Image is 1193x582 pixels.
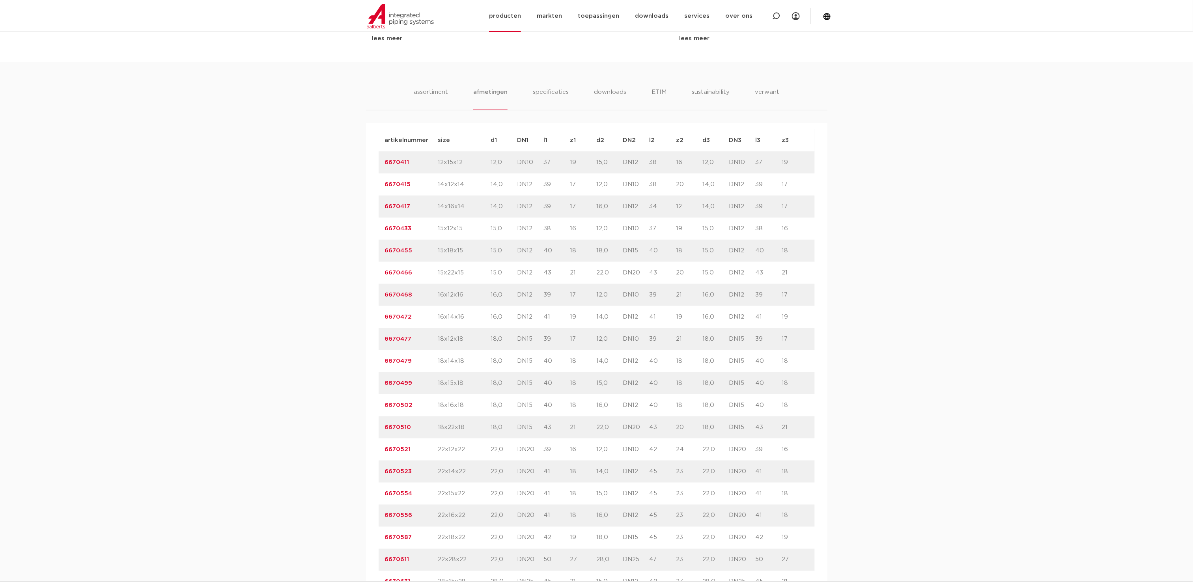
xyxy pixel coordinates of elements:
[491,334,517,344] p: 18,0
[782,489,808,498] p: 18
[623,180,650,189] p: DN10
[729,290,755,300] p: DN12
[491,533,517,543] p: 22,0
[438,555,491,565] p: 22x28x22
[597,533,623,543] p: 18,0
[650,334,676,344] p: 39
[702,136,729,145] p: d3
[491,158,517,167] p: 12,0
[755,224,782,233] p: 38
[517,379,543,388] p: DN15
[623,533,650,543] p: DN15
[543,401,570,410] p: 40
[543,445,570,454] p: 39
[570,312,596,322] p: 19
[385,535,412,541] a: 6670587
[755,136,782,145] p: l3
[702,533,729,543] p: 22,0
[543,533,570,543] p: 42
[597,489,623,498] p: 15,0
[702,224,729,233] p: 15,0
[438,158,491,167] p: 12x15x12
[702,401,729,410] p: 18,0
[570,445,596,454] p: 16
[543,423,570,432] p: 43
[729,423,755,432] p: DN15
[676,489,702,498] p: 23
[623,290,650,300] p: DN10
[438,356,491,366] p: 18x14x18
[702,246,729,256] p: 15,0
[385,248,413,254] a: 6670455
[491,268,517,278] p: 15,0
[570,511,596,520] p: 18
[650,136,676,145] p: l2
[702,423,729,432] p: 18,0
[570,246,596,256] p: 18
[385,159,409,165] a: 6670411
[650,511,676,520] p: 45
[650,158,676,167] p: 38
[782,334,808,344] p: 17
[491,312,517,322] p: 16,0
[782,158,808,167] p: 19
[676,290,702,300] p: 21
[570,180,596,189] p: 17
[676,467,702,476] p: 23
[385,557,409,563] a: 6670611
[650,180,676,189] p: 38
[543,467,570,476] p: 41
[473,88,508,110] li: afmetingen
[623,158,650,167] p: DN12
[676,401,702,410] p: 18
[570,158,596,167] p: 19
[782,379,808,388] p: 18
[676,202,702,211] p: 12
[650,533,676,543] p: 45
[676,555,702,565] p: 23
[729,268,755,278] p: DN12
[438,246,491,256] p: 15x18x15
[597,379,623,388] p: 15,0
[623,268,650,278] p: DN20
[517,533,543,543] p: DN20
[729,158,755,167] p: DN10
[623,423,650,432] p: DN20
[438,312,491,322] p: 16x14x16
[597,555,623,565] p: 28,0
[543,555,570,565] p: 50
[438,445,491,454] p: 22x12x22
[517,290,543,300] p: DN12
[597,202,623,211] p: 16,0
[517,555,543,565] p: DN20
[729,467,755,476] p: DN20
[597,334,623,344] p: 12,0
[676,158,702,167] p: 16
[782,555,808,565] p: 27
[729,356,755,366] p: DN15
[650,445,676,454] p: 42
[385,203,411,209] a: 6670417
[597,246,623,256] p: 18,0
[676,511,702,520] p: 23
[650,401,676,410] p: 40
[702,356,729,366] p: 18,0
[755,312,782,322] p: 41
[597,445,623,454] p: 12,0
[755,445,782,454] p: 39
[623,445,650,454] p: DN10
[438,224,491,233] p: 15x12x15
[755,158,782,167] p: 37
[755,88,779,110] li: verwant
[782,246,808,256] p: 18
[650,246,676,256] p: 40
[517,246,543,256] p: DN12
[491,401,517,410] p: 18,0
[676,533,702,543] p: 23
[623,489,650,498] p: DN12
[517,423,543,432] p: DN15
[491,136,517,145] p: d1
[755,202,782,211] p: 39
[729,202,755,211] p: DN12
[385,468,412,474] a: 6670523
